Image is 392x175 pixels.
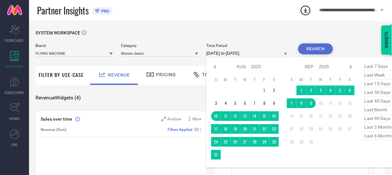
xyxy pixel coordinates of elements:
[230,124,240,134] td: Tue Aug 19 2025
[39,71,84,78] span: Filter By Use-Case
[260,98,269,108] td: Fri Aug 08 2025
[221,98,230,108] td: Mon Aug 04 2025
[230,98,240,108] td: Tue Aug 05 2025
[297,86,306,95] td: Mon Sep 01 2025
[221,124,230,134] td: Mon Aug 18 2025
[206,50,290,57] input: Select time period
[316,77,326,82] th: Wednesday
[345,111,355,121] td: Sat Sep 20 2025
[260,137,269,147] td: Fri Aug 29 2025
[287,111,297,121] td: Sun Sep 14 2025
[211,63,219,71] div: Previous month
[300,5,311,16] div: Open download list
[335,98,345,108] td: Fri Sep 12 2025
[162,117,166,121] svg: Zoom
[41,116,72,122] span: Sales over time
[250,111,260,121] td: Thu Aug 14 2025
[335,86,345,95] td: Fri Sep 05 2025
[168,117,181,121] span: Analyse
[240,111,250,121] td: Wed Aug 13 2025
[269,137,279,147] td: Sat Aug 30 2025
[306,86,316,95] td: Tue Sep 02 2025
[326,77,335,82] th: Thursday
[316,98,326,108] td: Wed Sep 10 2025
[260,86,269,95] td: Fri Aug 01 2025
[260,77,269,82] th: Friday
[335,111,345,121] td: Fri Sep 19 2025
[287,137,297,147] td: Sun Sep 28 2025
[35,30,80,35] span: SYSTEM WORKSPACE
[316,111,326,121] td: Wed Sep 17 2025
[156,72,176,77] span: Pricing
[211,111,221,121] td: Sun Aug 10 2025
[306,137,316,147] td: Tue Sep 30 2025
[297,137,306,147] td: Mon Sep 29 2025
[269,124,279,134] td: Sat Aug 23 2025
[168,127,193,132] span: Filters Applied
[287,98,297,108] td: Sun Sep 07 2025
[240,124,250,134] td: Wed Aug 20 2025
[221,137,230,147] td: Mon Aug 25 2025
[250,77,260,82] th: Thursday
[108,72,130,78] span: Revenue
[35,95,81,101] span: Revenue Widgets ( 4 )
[326,86,335,95] td: Thu Sep 04 2025
[230,77,240,82] th: Tuesday
[221,111,230,121] td: Mon Aug 11 2025
[193,117,201,121] span: More
[306,77,316,82] th: Tuesday
[12,142,18,147] span: FWD
[345,124,355,134] td: Sat Sep 27 2025
[345,86,355,95] td: Sat Sep 06 2025
[326,124,335,134] td: Thu Sep 25 2025
[202,72,222,77] span: Traffic
[345,98,355,108] td: Sat Sep 13 2025
[287,77,297,82] th: Sunday
[211,98,221,108] td: Sun Aug 03 2025
[287,124,297,134] td: Sun Sep 21 2025
[347,63,355,71] div: Next month
[269,111,279,121] td: Sat Aug 16 2025
[230,111,240,121] td: Tue Aug 12 2025
[306,98,316,108] td: Tue Sep 09 2025
[206,43,290,48] span: Time Period
[260,124,269,134] td: Fri Aug 22 2025
[211,150,221,160] td: Sun Aug 31 2025
[260,111,269,121] td: Fri Aug 15 2025
[121,43,198,48] span: Category
[5,90,24,95] span: SUGGESTIONS
[35,43,113,48] span: Brand
[211,77,221,82] th: Sunday
[335,77,345,82] th: Friday
[269,77,279,82] th: Saturday
[297,111,306,121] td: Mon Sep 15 2025
[326,98,335,108] td: Thu Sep 11 2025
[298,43,333,54] button: Search
[316,86,326,95] td: Wed Sep 03 2025
[230,137,240,147] td: Tue Aug 26 2025
[37,4,89,17] span: Partner Insights
[269,98,279,108] td: Sat Aug 09 2025
[345,77,355,82] th: Saturday
[9,116,20,121] span: TRENDS
[297,98,306,108] td: Mon Sep 08 2025
[250,124,260,134] td: Thu Aug 21 2025
[240,137,250,147] td: Wed Aug 27 2025
[306,124,316,134] td: Tue Sep 23 2025
[240,77,250,82] th: Wednesday
[5,38,24,43] span: SCORECARDS
[250,98,260,108] td: Thu Aug 07 2025
[6,64,24,69] span: WORKSPACE
[240,98,250,108] td: Wed Aug 06 2025
[326,111,335,121] td: Thu Sep 18 2025
[211,137,221,147] td: Sun Aug 24 2025
[335,124,345,134] td: Fri Sep 26 2025
[306,111,316,121] td: Tue Sep 16 2025
[100,9,109,14] span: PRO
[297,124,306,134] td: Mon Sep 22 2025
[297,77,306,82] th: Monday
[316,124,326,134] td: Wed Sep 24 2025
[211,124,221,134] td: Sun Aug 17 2025
[250,137,260,147] td: Thu Aug 28 2025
